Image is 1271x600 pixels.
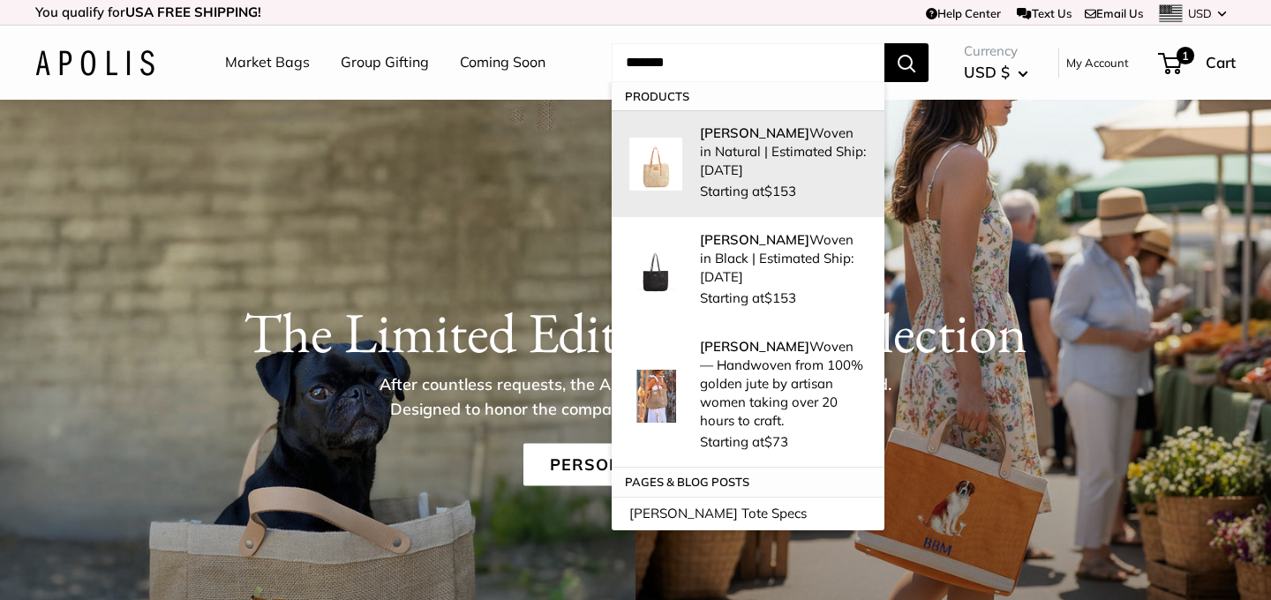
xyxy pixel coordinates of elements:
img: Mercado Woven — Handwoven from 100% golden jute by artisan women taking over 20 hours to craft. [629,370,682,423]
span: $73 [764,433,788,450]
a: Market Bags [225,49,310,76]
strong: [PERSON_NAME] [700,231,809,248]
a: [PERSON_NAME] Tote Specs [612,497,884,530]
a: Coming Soon [460,49,545,76]
a: Help Center [926,6,1001,20]
p: Pages & Blog posts [612,468,884,496]
button: Search [884,43,929,82]
span: $153 [764,289,796,306]
span: Starting at [700,289,796,306]
img: Mercado Woven in Natural | Estimated Ship: Oct. 19th [629,138,682,191]
button: USD $ [964,58,1028,86]
p: Woven in Natural | Estimated Ship: [DATE] [700,124,867,179]
img: Apolis [35,50,154,76]
a: My Account [1066,52,1129,73]
span: 1 [1177,47,1194,64]
h1: The Limited Edition Pets Collection [35,298,1236,365]
span: Currency [964,39,1028,64]
a: Email Us [1085,6,1143,20]
a: 1 Cart [1160,49,1236,77]
strong: USA FREE SHIPPING! [125,4,261,20]
span: USD [1188,6,1212,20]
a: Text Us [1017,6,1071,20]
a: Mercado Woven in Black | Estimated Ship: Oct. 19th [PERSON_NAME]Woven in Black | Estimated Ship: ... [612,217,884,324]
span: Cart [1206,53,1236,71]
img: Mercado Woven in Black | Estimated Ship: Oct. 19th [629,244,682,297]
p: Woven — Handwoven from 100% golden jute by artisan women taking over 20 hours to craft. [700,337,867,430]
strong: [PERSON_NAME] [700,338,809,355]
span: USD $ [964,63,1010,81]
a: Personalize Now [523,443,748,485]
p: After countless requests, the Apolis Pet Collection has finally arrived. Designed to honor the co... [349,371,922,421]
strong: [PERSON_NAME] [700,124,809,141]
a: Mercado Woven in Natural | Estimated Ship: Oct. 19th [PERSON_NAME]Woven in Natural | Estimated Sh... [612,110,884,217]
span: $153 [764,183,796,199]
p: Products [612,82,884,110]
span: Starting at [700,433,788,450]
p: Woven in Black | Estimated Ship: [DATE] [700,230,867,286]
a: Mercado Woven — Handwoven from 100% golden jute by artisan women taking over 20 hours to craft. [... [612,324,884,468]
span: Starting at [700,183,796,199]
input: Search... [612,43,884,82]
a: Group Gifting [341,49,429,76]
